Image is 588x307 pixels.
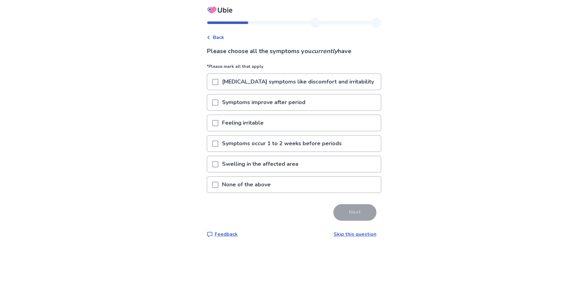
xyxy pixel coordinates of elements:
[333,204,376,221] button: Next
[218,136,345,151] p: Symptoms occur 1 to 2 weeks before periods
[218,95,309,110] p: Symptoms improve after period
[213,34,224,41] span: Back
[207,63,381,73] p: *Please mark all that apply
[215,231,238,238] p: Feedback
[312,47,338,55] i: currently
[207,47,381,56] p: Please choose all the symptoms you have
[218,177,274,192] p: None of the above
[207,231,238,238] a: Feedback
[218,74,378,90] p: [MEDICAL_DATA] symptoms like discomfort and irritability
[334,231,376,238] a: Skip this question
[218,115,267,131] p: Feeling irritable
[218,156,302,172] p: Swelling in the affected area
